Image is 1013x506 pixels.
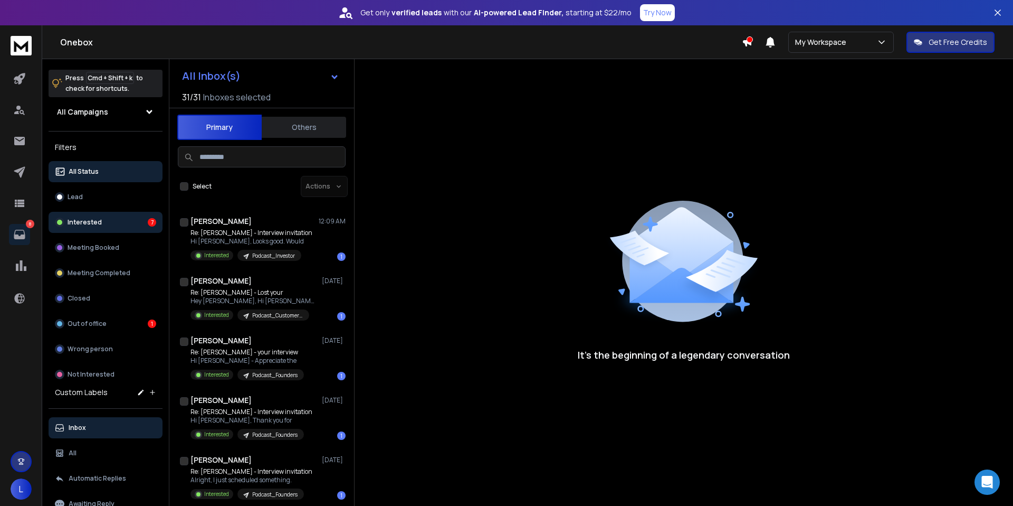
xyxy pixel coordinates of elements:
button: Interested7 [49,212,163,233]
a: 8 [9,224,30,245]
img: logo [11,36,32,55]
div: 7 [148,218,156,227]
p: Closed [68,294,90,303]
p: Re: [PERSON_NAME] - Interview invitation [190,467,312,476]
p: Automatic Replies [69,474,126,483]
p: Interested [204,311,229,319]
p: Press to check for shortcuts. [65,73,143,94]
button: All Inbox(s) [174,65,348,87]
button: All Status [49,161,163,182]
p: [DATE] [322,396,346,405]
button: All Campaigns [49,101,163,123]
h1: [PERSON_NAME] [190,335,252,346]
p: Re: [PERSON_NAME] - Lost your [190,288,317,297]
button: Get Free Credits [906,32,995,53]
p: 8 [26,220,34,228]
div: 1 [337,372,346,380]
h3: Custom Labels [55,387,108,398]
p: Hey [PERSON_NAME], Hi [PERSON_NAME], I [190,297,317,305]
p: [DATE] [322,277,346,285]
button: Inbox [49,417,163,438]
p: [DATE] [322,336,346,345]
h1: [PERSON_NAME] [190,395,252,406]
p: Re: [PERSON_NAME] - your interview [190,348,304,357]
p: Try Now [643,7,672,18]
p: It’s the beginning of a legendary conversation [578,348,790,362]
div: 1 [337,252,346,261]
button: Try Now [640,4,675,21]
p: Podcast_Investor [252,252,295,260]
div: Open Intercom Messenger [974,470,1000,495]
h1: All Inbox(s) [182,71,241,81]
p: Interested [204,490,229,498]
p: Interested [68,218,102,227]
h3: Filters [49,140,163,155]
div: 1 [148,320,156,328]
button: L [11,479,32,500]
p: Re: [PERSON_NAME] - Interview invitation [190,408,312,416]
p: Podcast_Founders [252,371,298,379]
h3: Inboxes selected [203,91,271,104]
strong: AI-powered Lead Finder, [474,7,563,18]
p: Podcast_CustomerSuccess [252,312,303,320]
span: 31 / 31 [182,91,201,104]
p: Podcast_Founders [252,431,298,439]
p: Get Free Credits [929,37,987,48]
p: Alright, I just scheduled something. [190,476,312,484]
button: Automatic Replies [49,468,163,489]
p: Interested [204,251,229,259]
p: Wrong person [68,345,113,353]
p: Hi [PERSON_NAME], Thank you for [190,416,312,425]
button: All [49,443,163,464]
p: Hi [PERSON_NAME] - Appreciate the [190,357,304,365]
p: Meeting Booked [68,243,119,252]
p: Podcast_Founders [252,491,298,499]
button: Wrong person [49,339,163,360]
h1: [PERSON_NAME] [190,216,252,227]
button: Meeting Completed [49,263,163,284]
p: Not Interested [68,370,114,379]
button: Not Interested [49,364,163,385]
div: 1 [337,312,346,321]
p: Hi [PERSON_NAME], Looks good. Would [190,237,312,246]
p: All Status [69,167,99,176]
h1: Onebox [60,36,742,49]
p: Re: [PERSON_NAME] - Interview invitation [190,229,312,237]
p: Lead [68,193,83,201]
p: Interested [204,430,229,438]
p: 12:09 AM [319,217,346,226]
button: Closed [49,288,163,309]
p: Interested [204,371,229,379]
p: Out of office [68,320,107,328]
p: Get only with our starting at $22/mo [360,7,632,18]
p: Inbox [69,424,86,432]
div: 1 [337,491,346,500]
button: Primary [177,115,262,140]
p: [DATE] [322,456,346,464]
p: My Workspace [795,37,850,48]
h1: [PERSON_NAME] [190,455,252,465]
button: Lead [49,186,163,208]
span: Cmd + Shift + k [86,72,134,84]
p: All [69,449,77,457]
button: Others [262,116,346,139]
button: Out of office1 [49,313,163,334]
button: Meeting Booked [49,237,163,258]
label: Select [193,182,212,191]
h1: [PERSON_NAME] [190,276,252,286]
p: Meeting Completed [68,269,130,277]
h1: All Campaigns [57,107,108,117]
strong: verified leads [391,7,442,18]
div: 1 [337,432,346,440]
